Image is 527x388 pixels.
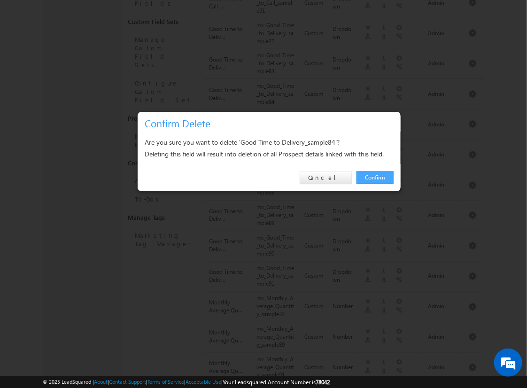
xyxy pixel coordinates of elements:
[300,171,352,184] a: Cancel
[43,378,330,387] span: © 2025 LeadSquared | | | | |
[154,5,177,27] div: Minimize live chat window
[94,379,108,385] a: About
[16,49,39,62] img: d_60004797649_company_0_60004797649
[186,379,221,385] a: Acceptable Use
[223,379,330,386] span: Your Leadsquared Account Number is
[356,171,394,184] a: Confirm
[12,87,171,281] textarea: Type your message and hit 'Enter'
[109,379,146,385] a: Contact Support
[49,49,158,62] div: Chat with us now
[145,115,397,132] h3: Confirm Delete
[128,289,170,302] em: Start Chat
[147,379,184,385] a: Terms of Service
[145,136,394,160] div: Are you sure you want to delete 'Good Time to Delivery_sample84'? Deleting this field will result...
[316,379,330,386] span: 78042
